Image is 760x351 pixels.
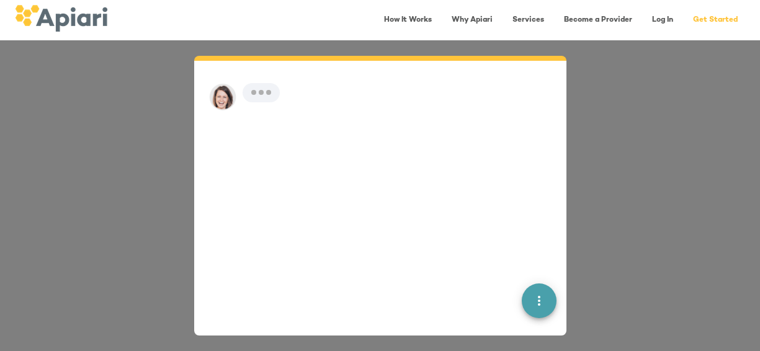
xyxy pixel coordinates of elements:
a: Log In [645,7,681,33]
img: amy.37686e0395c82528988e.png [209,83,236,110]
a: How It Works [377,7,439,33]
a: Become a Provider [557,7,640,33]
a: Get Started [686,7,745,33]
button: quick menu [522,283,557,318]
a: Why Apiari [444,7,500,33]
a: Services [505,7,552,33]
img: logo [15,5,107,32]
